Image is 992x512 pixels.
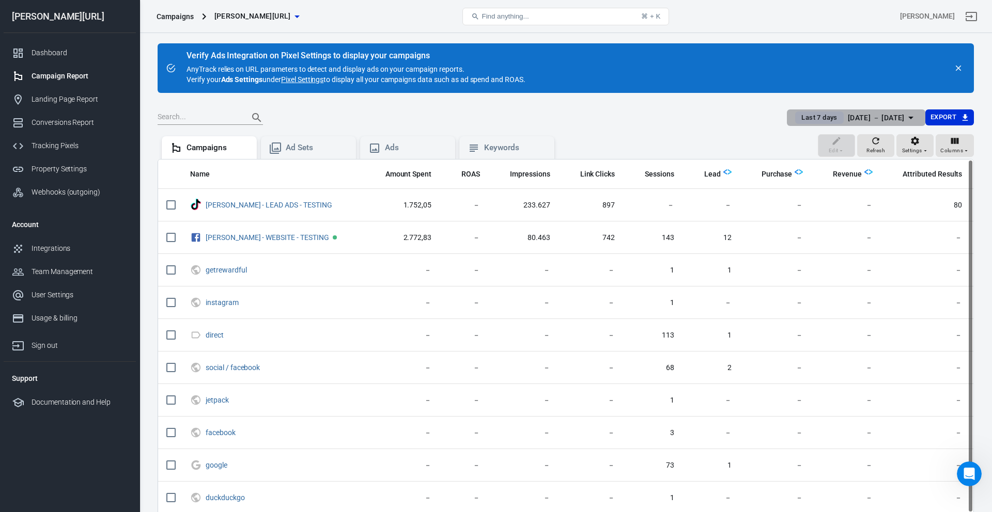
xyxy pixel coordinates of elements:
[206,331,225,339] span: direct
[4,111,136,134] a: Conversions Report
[936,134,974,157] button: Columns
[190,459,202,471] svg: Google
[448,168,480,180] span: The total return on ad spend
[819,200,873,211] span: －
[190,491,202,504] svg: UTM & Web Traffic
[902,146,922,155] span: Settings
[819,168,862,180] span: Total revenue calculated by AnyTrack.
[206,493,245,502] a: duckduckgo
[848,111,905,124] div: [DATE] － [DATE]
[691,493,732,503] span: －
[819,265,873,276] span: －
[385,142,447,153] div: Ads
[497,168,550,180] span: The number of times your ads were on screen.
[819,330,873,341] span: －
[32,164,128,174] div: Property Settings
[691,298,732,308] span: －
[819,460,873,471] span: －
[497,460,550,471] span: －
[372,493,432,503] span: －
[372,330,432,341] span: －
[206,364,261,371] span: social / facebook
[748,493,803,503] span: －
[889,363,962,373] span: －
[889,330,962,341] span: －
[214,10,291,23] span: glorya.ai
[889,493,962,503] span: －
[206,461,229,469] span: google
[244,105,269,130] button: Search
[32,243,128,254] div: Integrations
[819,428,873,438] span: －
[4,134,136,157] a: Tracking Pixels
[206,494,246,501] span: duckduckgo
[864,168,873,176] img: Logo
[889,233,962,243] span: －
[691,233,732,243] span: 12
[372,363,432,373] span: －
[497,493,550,503] span: －
[448,428,480,438] span: －
[704,169,721,180] span: Lead
[748,298,803,308] span: －
[206,396,230,404] span: jetpack
[32,397,128,408] div: Documentation and Help
[4,237,136,260] a: Integrations
[691,200,732,211] span: －
[206,298,239,307] a: instagram
[819,493,873,503] span: －
[510,168,550,180] span: The number of times your ads were on screen.
[691,428,732,438] span: －
[819,395,873,406] span: －
[691,395,732,406] span: －
[190,361,202,374] svg: UTM & Web Traffic
[748,265,803,276] span: －
[903,169,962,180] span: Attributed Results
[889,395,962,406] span: －
[206,201,332,209] a: [PERSON_NAME] - LEAD ADS - TESTING
[190,329,202,341] svg: Direct
[567,168,615,180] span: The number of clicks on links within the ad that led to advertiser-specified destinations
[866,146,885,155] span: Refresh
[32,94,128,105] div: Landing Page Report
[819,363,873,373] span: －
[32,140,128,151] div: Tracking Pixels
[372,428,432,438] span: －
[889,298,962,308] span: －
[448,363,480,373] span: －
[787,109,925,126] button: Last 7 days[DATE] － [DATE]
[32,71,128,82] div: Campaign Report
[187,142,249,153] div: Campaigns
[631,460,674,471] span: 73
[448,233,480,243] span: －
[567,298,615,308] span: －
[32,313,128,324] div: Usage & billing
[448,493,480,503] span: －
[896,134,934,157] button: Settings
[372,200,432,211] span: 1.752,05
[448,460,480,471] span: －
[631,363,674,373] span: 68
[631,200,674,211] span: －
[497,200,550,211] span: 233.627
[372,460,432,471] span: －
[448,200,480,211] span: －
[900,11,955,22] div: Account id: Zo3YXUXY
[580,168,615,180] span: The number of clicks on links within the ad that led to advertiser-specified destinations
[631,395,674,406] span: 1
[691,265,732,276] span: 1
[631,298,674,308] span: 1
[190,199,202,212] div: TikTok Ads
[157,11,194,22] div: Campaigns
[210,7,303,26] button: [PERSON_NAME][URL]
[748,330,803,341] span: －
[206,234,331,241] span: GLORYA - WEBSITE - TESTING
[631,233,674,243] span: 143
[4,65,136,88] a: Campaign Report
[206,396,229,404] a: jetpack
[497,298,550,308] span: －
[4,12,136,21] div: [PERSON_NAME][URL]
[32,117,128,128] div: Conversions Report
[32,266,128,277] div: Team Management
[889,200,962,211] span: 80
